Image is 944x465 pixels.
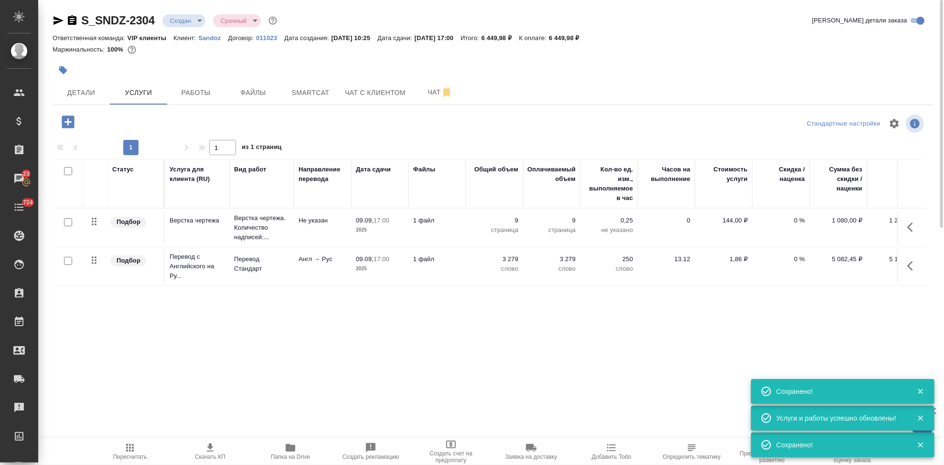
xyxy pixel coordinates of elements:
[911,414,930,423] button: Закрыть
[356,165,391,174] div: Дата сдачи
[198,34,228,42] p: Sandoz
[356,255,374,263] p: 09.09,
[66,15,78,26] button: Скопировать ссылку
[234,254,289,274] p: Перевод Стандарт
[528,225,576,235] p: страница
[415,34,461,42] p: [DATE] 17:00
[218,17,249,25] button: Срочный
[585,165,633,203] div: Кол-во ед. изм., выполняемое в час
[700,216,748,225] p: 144,00 ₽
[112,165,134,174] div: Статус
[2,195,36,219] a: 724
[162,14,205,27] div: Создан
[116,87,161,99] span: Услуги
[128,34,173,42] p: VIP клиенты
[815,216,862,225] p: 1 080,00 ₽
[776,387,902,396] div: Сохранено!
[117,256,140,265] p: Подбор
[170,216,225,225] p: Верстка чертежа
[776,440,902,450] div: Сохранено!
[901,254,924,277] button: Показать кнопки
[356,225,404,235] p: 2025
[911,441,930,449] button: Закрыть
[107,46,126,53] p: 100%
[638,250,695,283] td: 13.12
[471,264,518,274] p: слово
[374,255,389,263] p: 17:00
[2,167,36,190] a: 23
[299,216,346,225] p: Не указан
[413,216,461,225] p: 1 файл
[374,217,389,224] p: 17:00
[53,60,74,81] button: Добавить тэг
[471,254,518,264] p: 3 279
[700,165,748,184] div: Стоимость услуги
[173,87,219,99] span: Работы
[356,264,404,274] p: 2025
[299,165,346,184] div: Направление перевода
[53,46,107,53] p: Маржинальность:
[815,254,862,264] p: 5 082,45 ₽
[284,34,331,42] p: Дата создания:
[585,264,633,274] p: слово
[528,216,576,225] p: 9
[638,211,695,244] td: 0
[345,87,406,99] span: Чат с клиентом
[170,252,225,281] p: Перевод с Английского на Ру...
[757,165,805,184] div: Скидка / наценка
[167,17,194,25] button: Создан
[527,165,576,184] div: Оплачиваемый объем
[413,254,461,264] p: 1 файл
[117,217,140,227] p: Подбор
[585,254,633,264] p: 250
[53,15,64,26] button: Скопировать ссылку для ЯМессенджера
[55,112,81,132] button: Добавить услугу
[482,34,519,42] p: 6 449,98 ₽
[256,34,284,42] p: 011023
[461,34,481,42] p: Итого:
[126,43,138,56] button: 0.00 RUB;
[911,387,930,396] button: Закрыть
[757,216,805,225] p: 0 %
[53,34,128,42] p: Ответственная команда:
[519,34,549,42] p: К оплате:
[757,254,805,264] p: 0 %
[805,116,883,131] div: split button
[872,216,920,225] p: 1 296,00 ₽
[288,87,333,99] span: Smartcat
[81,14,155,27] a: S_SNDZ-2304
[242,141,282,155] span: из 1 страниц
[585,216,633,225] p: 0,25
[528,264,576,274] p: слово
[474,165,518,174] div: Общий объем
[549,34,587,42] p: 6 449,98 ₽
[417,86,463,98] span: Чат
[776,413,902,423] div: Услуги и работы успешно обновлены!
[356,217,374,224] p: 09.09,
[901,216,924,239] button: Показать кнопки
[17,169,35,179] span: 23
[213,14,261,27] div: Создан
[234,165,267,174] div: Вид работ
[198,33,228,42] a: Sandoz
[700,254,748,264] p: 1,86 ₽
[256,33,284,42] a: 011023
[441,87,452,98] svg: Отписаться
[906,115,926,133] span: Посмотреть информацию
[173,34,198,42] p: Клиент:
[170,165,225,184] div: Услуга для клиента (RU)
[872,254,920,264] p: 5 153,98 ₽
[58,87,104,99] span: Детали
[471,225,518,235] p: страница
[228,34,256,42] p: Договор:
[17,198,39,207] span: 724
[585,225,633,235] p: не указано
[815,165,862,193] div: Сумма без скидки / наценки
[528,254,576,264] p: 3 279
[471,216,518,225] p: 9
[332,34,378,42] p: [DATE] 10:25
[812,16,907,25] span: [PERSON_NAME] детали заказа
[883,112,906,135] span: Настроить таблицу
[377,34,414,42] p: Дата сдачи:
[234,213,289,242] p: Верстка чертежа. Количество надписей:...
